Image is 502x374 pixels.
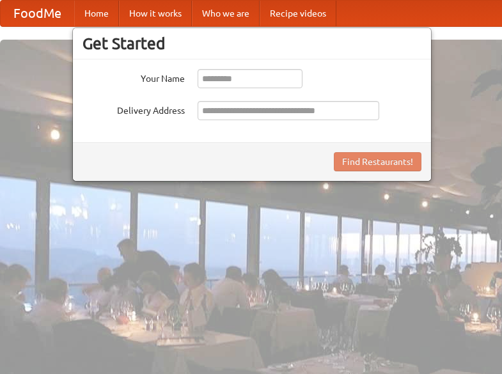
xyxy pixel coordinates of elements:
[82,69,185,85] label: Your Name
[260,1,336,26] a: Recipe videos
[119,1,192,26] a: How it works
[74,1,119,26] a: Home
[334,152,421,171] button: Find Restaurants!
[82,101,185,117] label: Delivery Address
[1,1,74,26] a: FoodMe
[82,34,421,53] h3: Get Started
[192,1,260,26] a: Who we are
